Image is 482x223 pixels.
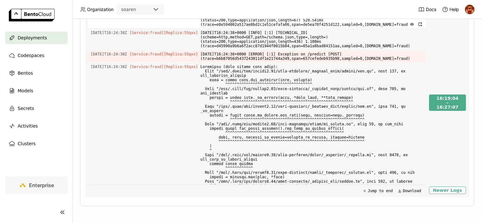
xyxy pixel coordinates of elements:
[121,6,136,13] div: soaren
[18,87,33,94] span: Models
[429,186,466,194] button: Newer Logs
[450,7,459,12] span: Help
[164,31,198,35] span: [Replica:55qxx]
[164,52,198,56] span: [Replica:55qxx]
[18,122,38,130] span: Activities
[18,105,34,112] span: Secrets
[91,63,127,70] span: 2025-09-16T16:24:38.021Z
[91,29,127,36] span: 2025-09-16T16:24:38.007Z
[5,176,68,194] a: Enterprise
[5,84,68,97] a: Models
[442,6,459,13] div: Help
[200,51,423,62] span: [DATE]T16:24:38+0000 [ERROR] [:1] Exception on /predict [POST] (trace=b6b87056d5437243011df1e2174...
[396,187,423,195] button: Download
[200,29,423,49] span: [DATE]T16:24:38+0000 [INFO] [:1] [TECHNICAL_ID] (scheme=http,method=GET,path=/schema.json,type=,l...
[18,140,36,147] span: Clusters
[87,7,114,12] span: Organization
[200,63,423,207] span: Loremipsu (dolo sitame cons adip): Elit "/sed/.doei/tem/incidi2.91/utla-etdolore/_magnaal_enim/ad...
[5,67,68,79] a: Bentos
[18,34,47,42] span: Deployments
[9,9,55,21] img: logo
[426,7,436,12] span: Docs
[130,52,164,56] span: [Service:fraud]
[361,187,395,195] button: Jump to end
[29,182,54,188] span: Enterprise
[429,94,466,111] button: 16:19:04-16:27:07
[5,102,68,115] a: Secrets
[18,69,33,77] span: Bentos
[18,52,44,59] span: Codespaces
[437,95,459,101] div: 2025-09-16T16:19:04.299Z
[5,137,68,150] a: Clusters
[465,5,474,14] img: h0akoisn5opggd859j2zve66u2a2
[437,101,459,104] div: -
[91,51,127,58] span: 2025-09-16T16:24:38.021Z
[164,65,198,69] span: [Replica:55qxx]
[5,49,68,62] a: Codespaces
[5,31,68,44] a: Deployments
[130,65,164,69] span: [Service:fraud]
[437,104,459,110] div: 2025-09-16T16:27:07.851Z
[5,120,68,132] a: Activities
[130,31,164,35] span: [Service:fraud]
[418,6,436,13] a: Docs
